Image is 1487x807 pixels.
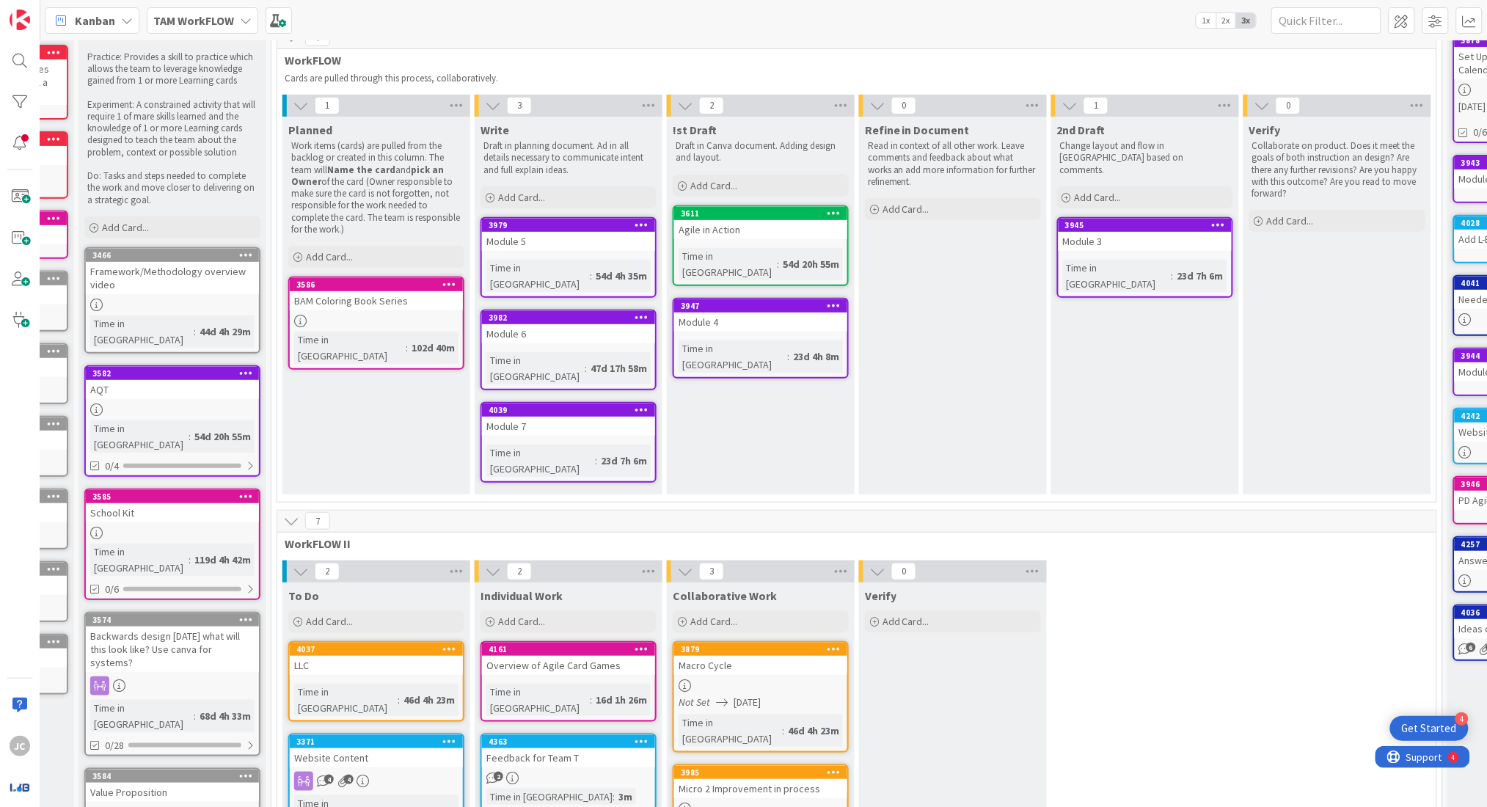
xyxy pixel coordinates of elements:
div: 23d 4h 8m [789,348,843,365]
div: Module 6 [482,324,655,343]
div: Time in [GEOGRAPHIC_DATA] [294,332,406,364]
div: 4161Overview of Agile Card Games [482,643,655,675]
span: 1 [1084,97,1108,114]
div: 3947 [674,299,847,313]
span: : [782,723,784,739]
span: Add Card... [883,202,929,216]
div: Module 5 [482,232,655,251]
div: 4037LLC [290,643,463,675]
div: Time in [GEOGRAPHIC_DATA] [486,684,590,716]
div: 3611 [674,207,847,220]
div: Time in [GEOGRAPHIC_DATA] [679,248,777,280]
div: Module 3 [1059,232,1232,251]
span: Support [31,2,67,20]
div: 44d 4h 29m [196,324,255,340]
span: 0/28 [105,738,124,753]
div: 3611Agile in Action [674,207,847,239]
span: Planned [288,123,332,137]
span: Add Card... [1075,191,1122,204]
span: 2x [1216,13,1236,28]
div: 3982 [489,313,655,323]
span: Add Card... [306,615,353,628]
a: 3574Backwards design [DATE] what will this look like? Use canva for systems?Time in [GEOGRAPHIC_D... [84,612,260,756]
div: 4039 [489,405,655,415]
span: 0/6 [105,582,119,597]
span: Kanban [75,12,115,29]
div: Time in [GEOGRAPHIC_DATA] [90,315,194,348]
div: Value Proposition [86,783,259,802]
span: 7 [305,512,330,530]
a: 4039Module 7Time in [GEOGRAPHIC_DATA]:23d 7h 6m [481,402,657,483]
div: Time in [GEOGRAPHIC_DATA] [294,684,398,716]
span: Individual Work [481,588,563,603]
div: Framework/Methodology overview video [86,262,259,294]
div: 3947Module 4 [674,299,847,332]
div: 4039Module 7 [482,403,655,436]
div: 4363 [482,735,655,748]
span: 2 [699,97,724,114]
strong: Name the card [327,164,395,176]
div: Module 4 [674,313,847,332]
a: 3611Agile in ActionTime in [GEOGRAPHIC_DATA]:54d 20h 55m [673,205,849,286]
span: : [1172,268,1174,284]
div: 16d 1h 26m [592,692,651,708]
span: : [189,428,191,445]
div: 3979Module 5 [482,219,655,251]
strong: pick an Owner [291,164,446,188]
p: Cards are pulled through this process, collaboratively. [285,73,1426,84]
div: 3584Value Proposition [86,770,259,802]
div: 54d 20h 55m [779,256,843,272]
div: 4 [76,6,80,18]
div: 4161 [489,644,655,654]
span: : [787,348,789,365]
div: Module 7 [482,417,655,436]
p: Read in context of all other work. Leave comments and feedback about what works an add more infor... [868,140,1038,188]
div: 3586BAM Coloring Book Series [290,278,463,310]
div: 3582AQT [86,367,259,399]
div: 3979 [489,220,655,230]
span: : [613,789,615,805]
span: Add Card... [498,191,545,204]
span: 1 [315,97,340,114]
div: 3985Micro 2 Improvement in process [674,766,847,798]
div: 3945 [1059,219,1232,232]
div: 23d 7h 6m [597,453,651,469]
div: 3582 [92,368,259,379]
div: Time in [GEOGRAPHIC_DATA] [486,352,585,384]
img: Visit kanbanzone.com [10,10,30,30]
span: : [406,340,408,356]
span: 4 [344,775,354,784]
span: : [398,692,400,708]
div: 3586 [290,278,463,291]
div: 3584 [92,771,259,781]
div: Micro 2 Improvement in process [674,779,847,798]
div: 54d 4h 35m [592,268,651,284]
div: 4 [1455,712,1469,726]
span: 0/4 [105,459,119,474]
span: Add Card... [498,615,545,628]
p: Practice: Provides a skill to practice which allows the team to leverage knowledge gained from 1 ... [87,51,257,87]
div: 3466Framework/Methodology overview video [86,249,259,294]
div: 119d 4h 42m [191,552,255,568]
div: Agile in Action [674,220,847,239]
div: 102d 40m [408,340,458,356]
div: LLC [290,656,463,675]
div: 68d 4h 33m [196,708,255,724]
div: 3586 [296,280,463,290]
div: 3979 [482,219,655,232]
div: 3371 [296,737,463,747]
div: 4363Feedback for Team T [482,735,655,767]
div: 3m [615,789,636,805]
div: 54d 20h 55m [191,428,255,445]
div: Time in [GEOGRAPHIC_DATA] [486,445,595,477]
div: 3585School Kit [86,490,259,522]
div: 3611 [681,208,847,219]
div: Open Get Started checklist, remaining modules: 4 [1390,716,1469,741]
a: 3945Module 3Time in [GEOGRAPHIC_DATA]:23d 7h 6m [1057,217,1233,298]
div: 3879Macro Cycle [674,643,847,675]
div: 3582 [86,367,259,380]
p: Draft in planning document. Ad in all details necessary to communicate intent and full explain id... [483,140,654,176]
div: 3945Module 3 [1059,219,1232,251]
div: JC [10,736,30,756]
img: avatar [10,777,30,797]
